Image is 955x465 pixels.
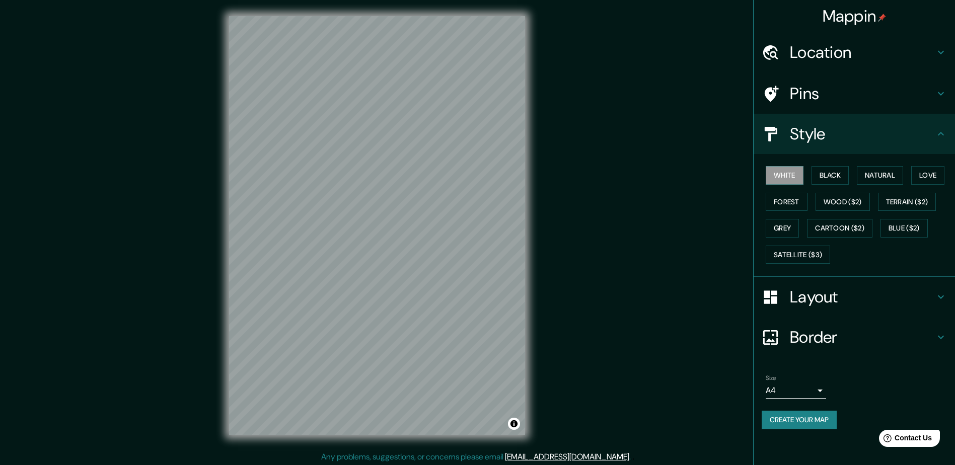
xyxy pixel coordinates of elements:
[790,287,935,307] h4: Layout
[857,166,903,185] button: Natural
[878,14,886,22] img: pin-icon.png
[766,193,807,211] button: Forest
[878,193,936,211] button: Terrain ($2)
[631,451,632,463] div: .
[754,277,955,317] div: Layout
[754,32,955,72] div: Location
[790,84,935,104] h4: Pins
[766,246,830,264] button: Satellite ($3)
[766,166,803,185] button: White
[754,114,955,154] div: Style
[754,317,955,357] div: Border
[754,73,955,114] div: Pins
[790,327,935,347] h4: Border
[229,16,525,435] canvas: Map
[790,42,935,62] h4: Location
[823,6,887,26] h4: Mappin
[505,451,629,462] a: [EMAIL_ADDRESS][DOMAIN_NAME]
[807,219,872,238] button: Cartoon ($2)
[911,166,944,185] button: Love
[865,426,944,454] iframe: Help widget launcher
[790,124,935,144] h4: Style
[632,451,634,463] div: .
[880,219,928,238] button: Blue ($2)
[766,382,826,399] div: A4
[762,411,837,429] button: Create your map
[812,166,849,185] button: Black
[816,193,870,211] button: Wood ($2)
[766,219,799,238] button: Grey
[508,418,520,430] button: Toggle attribution
[321,451,631,463] p: Any problems, suggestions, or concerns please email .
[766,374,776,382] label: Size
